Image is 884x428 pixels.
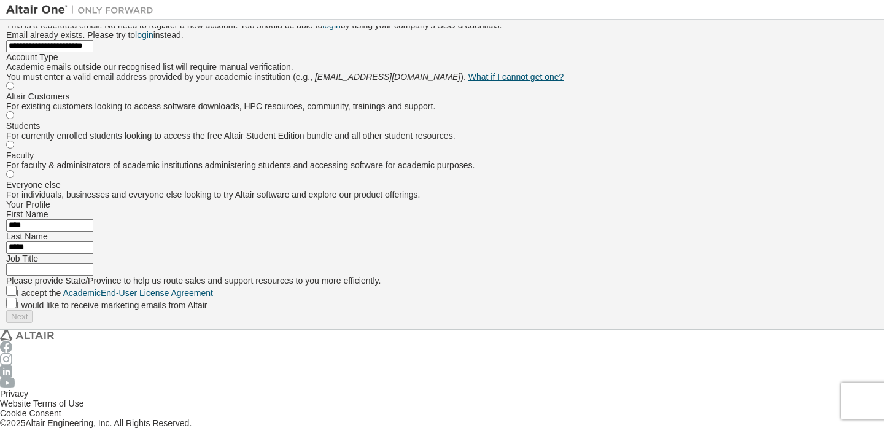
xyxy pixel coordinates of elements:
[6,200,878,209] div: Your Profile
[6,310,33,323] button: Next
[6,72,878,82] div: You must enter a valid email address provided by your academic institution (e.g., ).
[6,254,38,263] label: Job Title
[6,276,878,286] div: Please provide State/Province to help us route sales and support resources to you more efficiently.
[17,288,213,298] label: I accept the
[468,72,564,82] a: What if I cannot get one?
[6,232,48,241] label: Last Name
[6,52,878,62] div: Account Type
[6,91,878,101] div: Altair Customers
[135,30,153,40] a: login
[6,4,160,16] img: Altair One
[6,131,878,141] div: For currently enrolled students looking to access the free Altair Student Edition bundle and all ...
[6,310,878,323] div: Read and acccept EULA to continue
[6,30,878,40] div: Email already exists. Please try to instead.
[6,121,878,131] div: Students
[6,62,878,72] div: Academic emails outside our recognised list will require manual verification.
[6,101,878,111] div: For existing customers looking to access software downloads, HPC resources, community, trainings ...
[6,150,878,160] div: Faculty
[63,288,213,298] a: Academic End-User License Agreement
[315,72,460,82] span: [EMAIL_ADDRESS][DOMAIN_NAME]
[6,160,878,170] div: For faculty & administrators of academic institutions administering students and accessing softwa...
[17,300,207,310] label: I would like to receive marketing emails from Altair
[6,209,48,219] label: First Name
[6,190,878,200] div: For individuals, businesses and everyone else looking to try Altair software and explore our prod...
[6,180,878,190] div: Everyone else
